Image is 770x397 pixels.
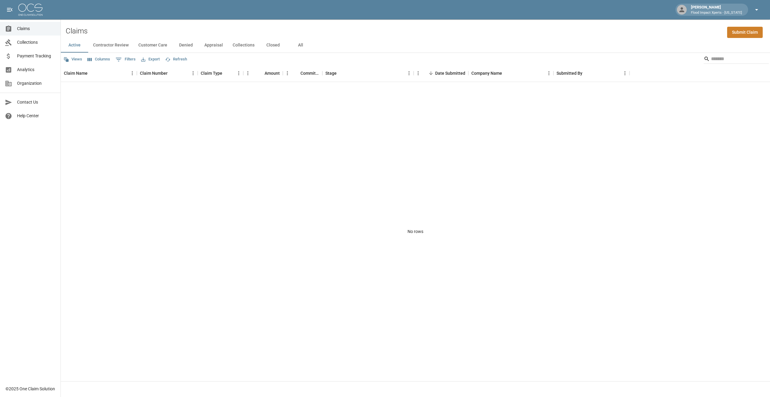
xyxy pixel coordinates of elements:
button: Menu [283,69,292,78]
span: Contact Us [17,99,56,105]
div: Claim Number [137,65,198,82]
button: Denied [172,38,199,53]
div: [PERSON_NAME] [688,4,744,15]
button: Contractor Review [88,38,134,53]
span: Help Center [17,113,56,119]
button: Closed [259,38,287,53]
div: Search [704,54,769,65]
button: Active [61,38,88,53]
button: Sort [337,69,345,77]
div: © 2025 One Claim Solution [5,386,55,392]
p: Flood Impact Xperts - [US_STATE] [691,10,742,15]
button: Menu [404,69,414,78]
button: Menu [234,69,243,78]
div: Claim Name [61,65,137,82]
span: Claims [17,26,56,32]
button: Sort [222,69,231,77]
button: Sort [168,69,176,77]
div: Claim Name [64,65,88,82]
div: Date Submitted [414,65,468,82]
div: Submitted By [553,65,630,82]
div: Date Submitted [435,65,465,82]
button: Appraisal [199,38,228,53]
button: Menu [189,69,198,78]
div: No rows [61,82,770,381]
div: Company Name [468,65,553,82]
button: Menu [620,69,630,78]
button: Customer Care [134,38,172,53]
div: Claim Number [140,65,168,82]
button: Sort [582,69,591,77]
img: ocs-logo-white-transparent.png [18,4,43,16]
div: Claim Type [201,65,222,82]
h2: Claims [66,27,88,36]
button: Sort [88,69,96,77]
button: Collections [228,38,259,53]
span: Collections [17,39,56,46]
div: Committed Amount [283,65,322,82]
button: Menu [128,69,137,78]
div: Claim Type [198,65,243,82]
a: Submit Claim [727,27,763,38]
div: Company Name [471,65,502,82]
span: Payment Tracking [17,53,56,59]
button: Sort [292,69,300,77]
span: Organization [17,80,56,87]
div: Stage [325,65,337,82]
button: Menu [544,69,553,78]
span: Analytics [17,67,56,73]
button: open drawer [4,4,16,16]
button: Show filters [114,55,137,64]
div: Committed Amount [300,65,319,82]
button: All [287,38,314,53]
button: Views [62,55,84,64]
button: Sort [502,69,511,77]
button: Menu [414,69,423,78]
div: Amount [243,65,283,82]
button: Export [140,55,161,64]
div: Submitted By [557,65,582,82]
div: Stage [322,65,414,82]
button: Select columns [86,55,112,64]
div: dynamic tabs [61,38,770,53]
button: Menu [243,69,252,78]
button: Sort [256,69,265,77]
button: Sort [427,69,435,77]
div: Amount [265,65,280,82]
button: Refresh [164,55,189,64]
